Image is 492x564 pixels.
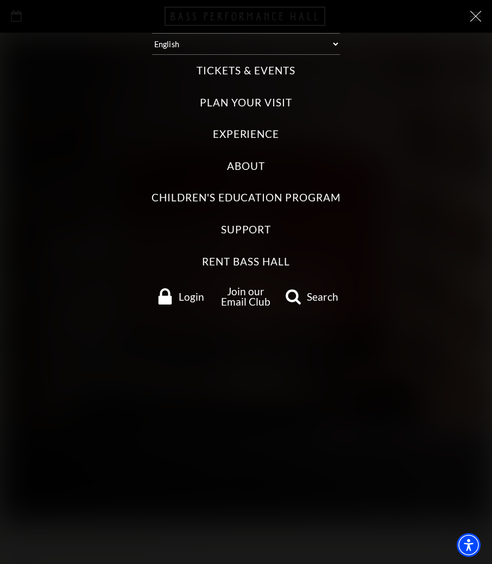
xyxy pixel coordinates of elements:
[202,255,289,269] label: Rent Bass Hall
[457,533,481,557] div: Accessibility Menu
[221,285,270,308] a: Join our Email Club
[307,291,338,302] span: Search
[179,291,204,302] span: Login
[197,64,295,78] label: Tickets & Events
[152,191,340,205] label: Children's Education Program
[200,96,292,110] label: Plan Your Visit
[221,223,272,237] label: Support
[213,127,280,142] label: Experience
[152,33,340,55] select: Select:
[279,288,344,305] a: Search
[227,159,265,174] label: About
[148,288,213,305] a: Login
